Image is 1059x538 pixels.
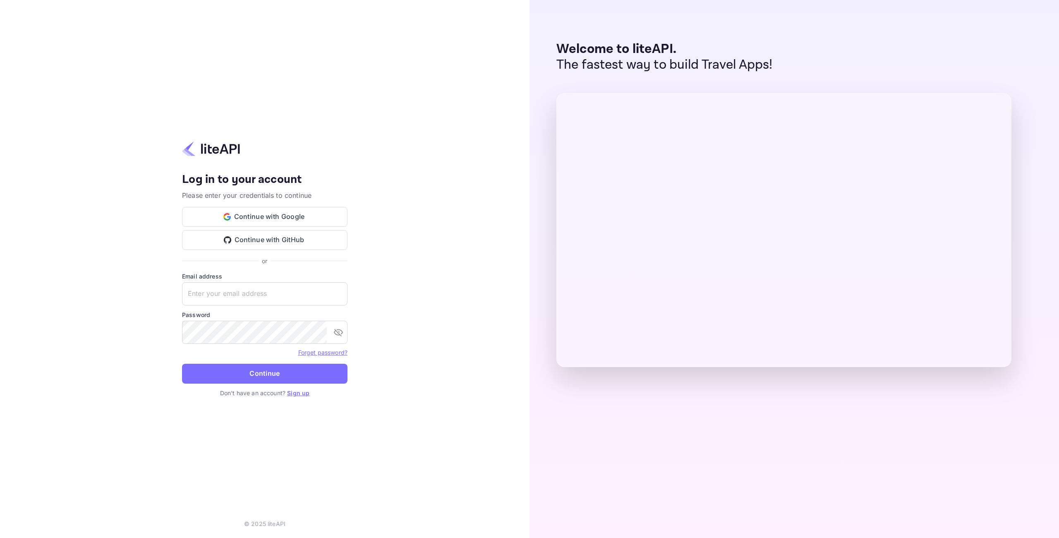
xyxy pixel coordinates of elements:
img: liteapi [182,141,240,157]
p: Welcome to liteAPI. [556,41,773,57]
button: Continue with Google [182,207,347,227]
img: liteAPI Dashboard Preview [556,93,1011,367]
button: Continue with GitHub [182,230,347,250]
label: Password [182,310,347,319]
a: Sign up [287,389,309,396]
input: Enter your email address [182,282,347,305]
p: Please enter your credentials to continue [182,190,347,200]
p: or [262,257,267,265]
a: Forget password? [298,349,347,356]
h4: Log in to your account [182,173,347,187]
button: Continue [182,364,347,384]
a: Forget password? [298,348,347,356]
p: The fastest way to build Travel Apps! [556,57,773,73]
p: © 2025 liteAPI [244,519,285,528]
label: Email address [182,272,347,281]
p: Don't have an account? [182,389,347,397]
button: toggle password visibility [330,324,347,341]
